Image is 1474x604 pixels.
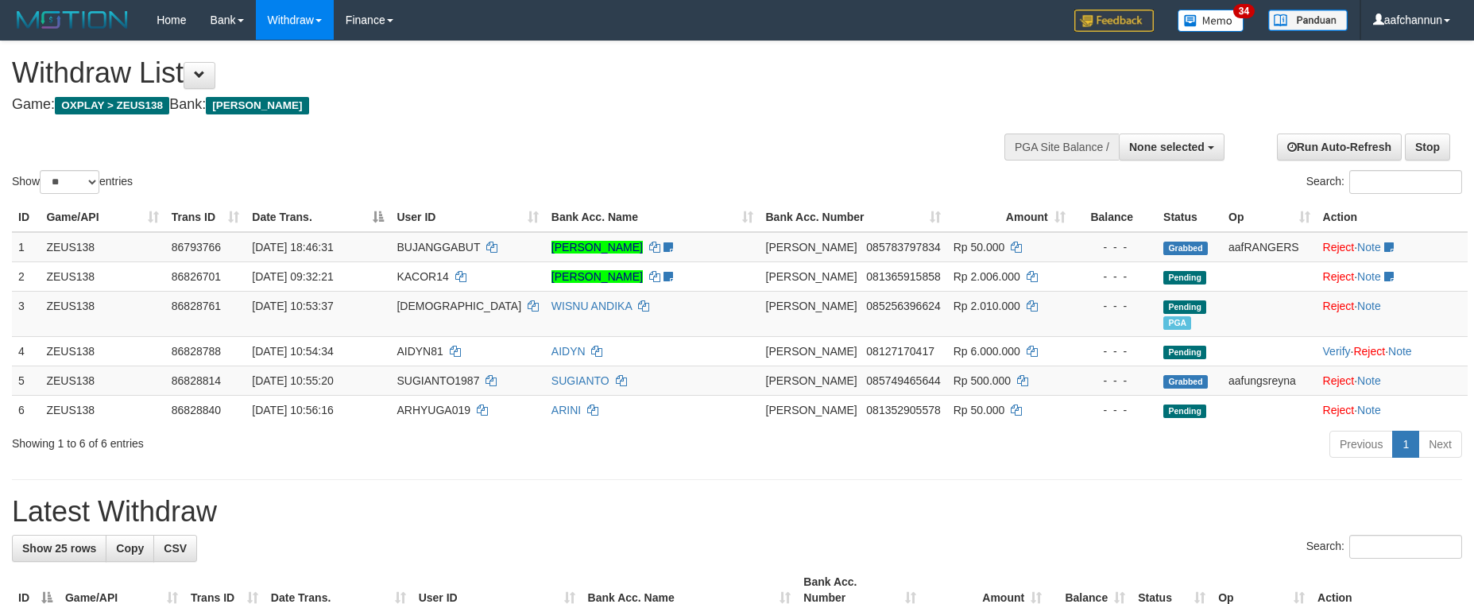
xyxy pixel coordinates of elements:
[1163,316,1191,330] span: Marked by aafkaynarin
[12,57,967,89] h1: Withdraw List
[1323,270,1355,283] a: Reject
[12,366,40,395] td: 5
[40,170,99,194] select: Showentries
[1392,431,1419,458] a: 1
[40,261,164,291] td: ZEUS138
[1078,298,1151,314] div: - - -
[1306,170,1462,194] label: Search:
[1349,535,1462,559] input: Search:
[866,300,940,312] span: Copy 085256396624 to clipboard
[766,345,857,358] span: [PERSON_NAME]
[551,374,609,387] a: SUGIANTO
[172,270,221,283] span: 86826701
[172,241,221,254] span: 86793766
[1357,270,1381,283] a: Note
[397,300,521,312] span: [DEMOGRAPHIC_DATA]
[551,270,643,283] a: [PERSON_NAME]
[1072,203,1157,232] th: Balance
[1418,431,1462,458] a: Next
[1163,300,1206,314] span: Pending
[206,97,308,114] span: [PERSON_NAME]
[252,374,333,387] span: [DATE] 10:55:20
[766,374,857,387] span: [PERSON_NAME]
[252,404,333,416] span: [DATE] 10:56:16
[1268,10,1348,31] img: panduan.png
[954,300,1020,312] span: Rp 2.010.000
[1078,402,1151,418] div: - - -
[12,261,40,291] td: 2
[252,300,333,312] span: [DATE] 10:53:37
[1222,366,1317,395] td: aafungsreyna
[545,203,760,232] th: Bank Acc. Name: activate to sort column ascending
[1163,242,1208,255] span: Grabbed
[12,232,40,262] td: 1
[40,336,164,366] td: ZEUS138
[1317,261,1468,291] td: ·
[866,374,940,387] span: Copy 085749465644 to clipboard
[1323,374,1355,387] a: Reject
[1078,269,1151,285] div: - - -
[1388,345,1412,358] a: Note
[1317,291,1468,336] td: ·
[1119,134,1224,161] button: None selected
[164,542,187,555] span: CSV
[1317,395,1468,424] td: ·
[1317,203,1468,232] th: Action
[397,345,443,358] span: AIDYN81
[866,241,940,254] span: Copy 085783797834 to clipboard
[954,345,1020,358] span: Rp 6.000.000
[766,404,857,416] span: [PERSON_NAME]
[1004,134,1119,161] div: PGA Site Balance /
[1317,232,1468,262] td: ·
[252,270,333,283] span: [DATE] 09:32:21
[22,542,96,555] span: Show 25 rows
[1329,431,1393,458] a: Previous
[153,535,197,562] a: CSV
[1129,141,1205,153] span: None selected
[766,270,857,283] span: [PERSON_NAME]
[1078,373,1151,389] div: - - -
[1405,134,1450,161] a: Stop
[1323,300,1355,312] a: Reject
[1157,203,1222,232] th: Status
[954,241,1005,254] span: Rp 50.000
[40,291,164,336] td: ZEUS138
[1233,4,1255,18] span: 34
[12,429,602,451] div: Showing 1 to 6 of 6 entries
[1074,10,1154,32] img: Feedback.jpg
[1222,203,1317,232] th: Op: activate to sort column ascending
[252,241,333,254] span: [DATE] 18:46:31
[40,395,164,424] td: ZEUS138
[1357,404,1381,416] a: Note
[106,535,154,562] a: Copy
[1078,343,1151,359] div: - - -
[1357,374,1381,387] a: Note
[12,291,40,336] td: 3
[246,203,390,232] th: Date Trans.: activate to sort column descending
[551,300,632,312] a: WISNU ANDIKA
[1277,134,1402,161] a: Run Auto-Refresh
[12,395,40,424] td: 6
[172,345,221,358] span: 86828788
[397,374,479,387] span: SUGIANTO1987
[954,404,1005,416] span: Rp 50.000
[766,241,857,254] span: [PERSON_NAME]
[55,97,169,114] span: OXPLAY > ZEUS138
[165,203,246,232] th: Trans ID: activate to sort column ascending
[172,404,221,416] span: 86828840
[1317,336,1468,366] td: · ·
[12,8,133,32] img: MOTION_logo.png
[1317,366,1468,395] td: ·
[40,232,164,262] td: ZEUS138
[866,270,940,283] span: Copy 081365915858 to clipboard
[1078,239,1151,255] div: - - -
[551,345,586,358] a: AIDYN
[116,542,144,555] span: Copy
[1306,535,1462,559] label: Search:
[1178,10,1244,32] img: Button%20Memo.svg
[12,496,1462,528] h1: Latest Withdraw
[1163,346,1206,359] span: Pending
[1353,345,1385,358] a: Reject
[40,203,164,232] th: Game/API: activate to sort column ascending
[551,404,581,416] a: ARINI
